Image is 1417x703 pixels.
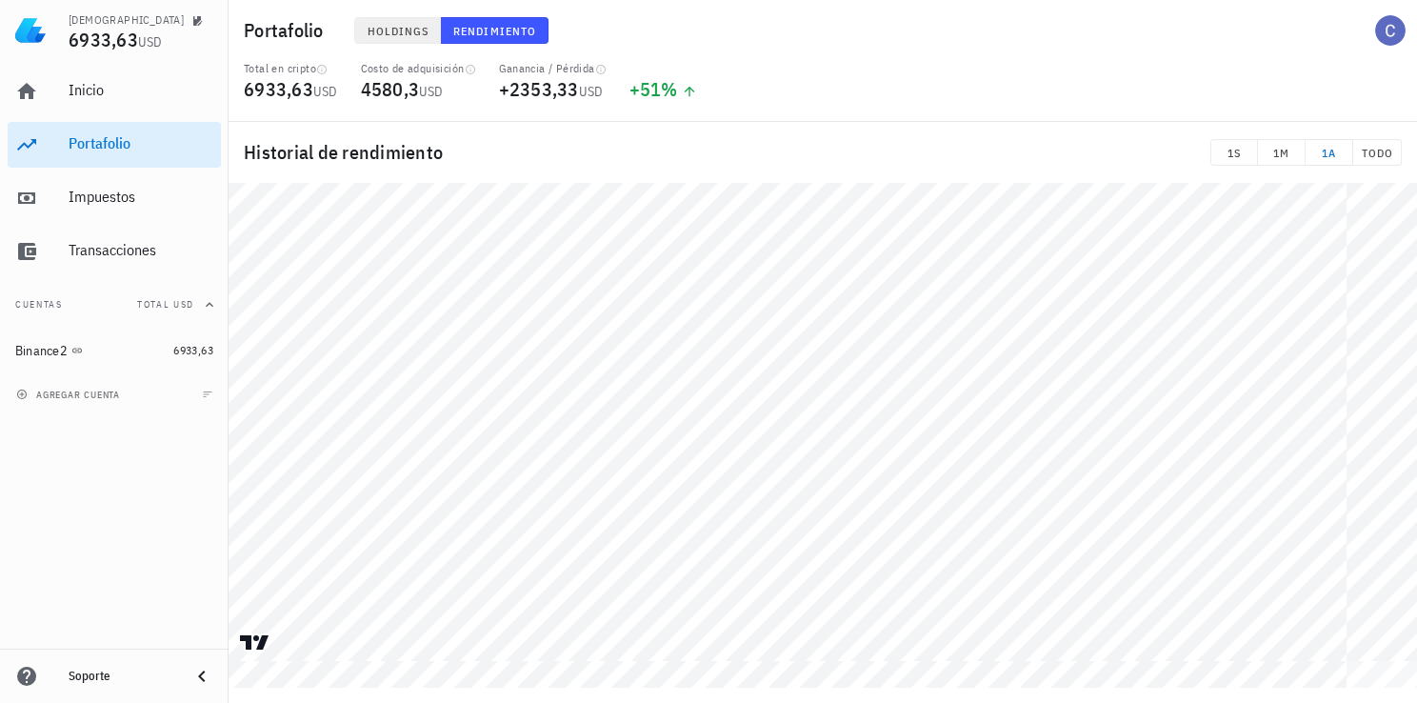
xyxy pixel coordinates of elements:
span: agregar cuenta [20,389,120,401]
img: LedgiFi [15,15,46,46]
button: 1M [1258,139,1306,166]
div: Ganancia / Pérdida [499,61,607,76]
div: +51 [629,80,697,99]
div: Total en cripto [244,61,338,76]
span: 1S [1219,146,1249,160]
div: avatar [1375,15,1406,46]
div: Transacciones [69,241,213,259]
span: USD [138,33,163,50]
button: Rendimiento [441,17,549,44]
span: +2353,33 [499,76,579,102]
span: USD [419,83,444,100]
button: agregar cuenta [11,385,129,404]
a: Binance2 6933,63 [8,328,221,373]
button: TODO [1353,139,1402,166]
span: 4580,3 [361,76,420,102]
button: Holdings [354,17,442,44]
span: 6933,63 [173,343,213,357]
div: Impuestos [69,188,213,206]
a: Impuestos [8,175,221,221]
a: Transacciones [8,229,221,274]
div: Costo de adquisición [361,61,476,76]
span: 6933,63 [244,76,313,102]
button: 1A [1306,139,1353,166]
div: Portafolio [69,134,213,152]
button: 1S [1210,139,1258,166]
span: TODO [1361,146,1393,160]
a: Portafolio [8,122,221,168]
span: 1M [1266,146,1297,160]
span: USD [313,83,338,100]
span: Total USD [137,298,194,311]
span: 6933,63 [69,27,138,52]
span: USD [579,83,604,100]
a: Inicio [8,69,221,114]
span: Holdings [367,24,429,38]
span: Rendimiento [452,24,536,38]
button: CuentasTotal USD [8,282,221,328]
span: % [661,76,677,102]
div: Binance2 [15,343,68,359]
a: Charting by TradingView [238,633,271,652]
div: Historial de rendimiento [229,122,1417,183]
span: 1A [1313,146,1345,160]
h1: Portafolio [244,15,331,46]
div: Soporte [69,669,175,684]
div: [DEMOGRAPHIC_DATA] [69,12,184,28]
div: Inicio [69,81,213,99]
